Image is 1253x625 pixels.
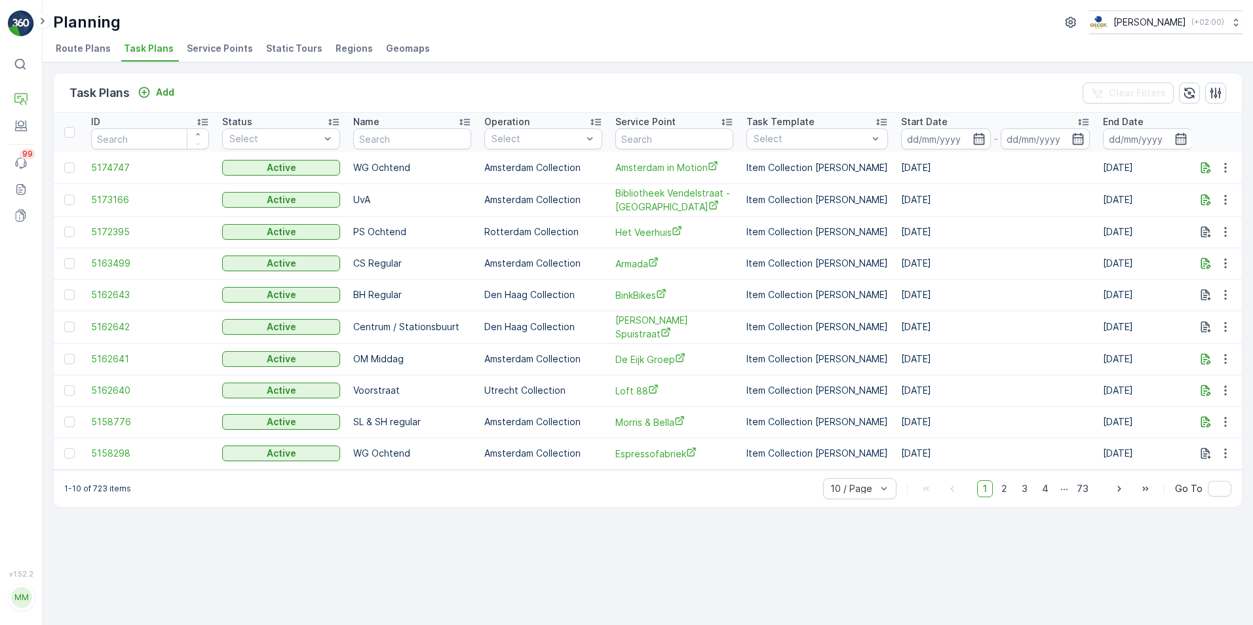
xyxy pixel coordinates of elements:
a: 5163499 [91,257,209,270]
a: Loft 88 [615,384,733,398]
span: Static Tours [266,42,322,55]
div: Toggle Row Selected [64,195,75,205]
p: BH Regular [353,288,471,301]
p: Select [754,132,868,145]
button: Active [222,224,340,240]
p: SL & SH regular [353,415,471,428]
button: Active [222,319,340,335]
span: 3 [1016,480,1033,497]
p: Item Collection [PERSON_NAME] [746,384,888,397]
p: Planning [53,12,121,33]
p: Active [267,447,296,460]
a: 5162643 [91,288,209,301]
div: Toggle Row Selected [64,290,75,300]
p: Centrum / Stationsbuurt [353,320,471,333]
div: Toggle Row Selected [64,417,75,427]
span: 1 [977,480,993,497]
p: Status [222,115,252,128]
button: Add [132,85,180,100]
a: Bibliotheek Vendelstraat - UvA [615,187,733,214]
td: [DATE] [895,343,1096,375]
p: Active [267,225,296,238]
input: Search [353,128,471,149]
td: [DATE] [895,152,1096,183]
p: Amsterdam Collection [484,161,602,174]
p: Select [229,132,320,145]
p: WG Ochtend [353,447,471,460]
a: 99 [8,150,34,176]
p: Item Collection [PERSON_NAME] [746,257,888,270]
a: Espressofabriek [615,447,733,461]
span: 2 [995,480,1013,497]
a: 5162642 [91,320,209,333]
td: [DATE] [895,216,1096,248]
p: Item Collection [PERSON_NAME] [746,193,888,206]
div: Toggle Row Selected [64,385,75,396]
button: Active [222,287,340,303]
p: Active [267,193,296,206]
p: Item Collection [PERSON_NAME] [746,352,888,366]
button: MM [8,580,34,615]
p: UvA [353,193,471,206]
img: logo [8,10,34,37]
p: Voorstraat [353,384,471,397]
p: Add [156,86,174,99]
p: PS Ochtend [353,225,471,238]
a: Bram Ladage Spuistraat [615,314,733,341]
button: [PERSON_NAME](+02:00) [1089,10,1243,34]
button: Active [222,351,340,367]
p: CS Regular [353,257,471,270]
p: Item Collection [PERSON_NAME] [746,320,888,333]
span: 5158298 [91,447,209,460]
p: [PERSON_NAME] [1113,16,1186,29]
td: [DATE] [895,311,1096,343]
button: Clear Filters [1083,83,1174,104]
span: De Eijk Groep [615,352,733,366]
div: Toggle Row Selected [64,227,75,237]
p: Item Collection [PERSON_NAME] [746,225,888,238]
a: 5162640 [91,384,209,397]
span: Armada [615,257,733,271]
p: WG Ochtend [353,161,471,174]
p: Name [353,115,379,128]
p: OM Middag [353,352,471,366]
button: Active [222,383,340,398]
a: 5172395 [91,225,209,238]
button: Active [222,192,340,208]
p: 99 [22,149,33,159]
p: Active [267,415,296,428]
p: ( +02:00 ) [1191,17,1224,28]
a: Amsterdam in Motion [615,161,733,174]
td: [DATE] [895,248,1096,279]
button: Active [222,160,340,176]
p: Active [267,288,296,301]
div: Toggle Row Selected [64,448,75,459]
span: Regions [336,42,373,55]
p: Utrecht Collection [484,384,602,397]
p: Task Template [746,115,815,128]
input: dd/mm/yyyy [1001,128,1090,149]
span: Route Plans [56,42,111,55]
img: basis-logo_rgb2x.png [1089,15,1108,29]
div: Toggle Row Selected [64,162,75,173]
p: Amsterdam Collection [484,257,602,270]
a: Het Veerhuis [615,225,733,239]
p: Amsterdam Collection [484,193,602,206]
p: ... [1060,480,1068,497]
p: Operation [484,115,530,128]
p: Task Plans [69,84,130,102]
p: Item Collection [PERSON_NAME] [746,161,888,174]
p: Clear Filters [1109,86,1166,100]
td: [DATE] [895,375,1096,406]
td: [DATE] [895,183,1096,216]
td: [DATE] [895,279,1096,311]
div: Toggle Row Selected [64,354,75,364]
span: 5162641 [91,352,209,366]
div: Toggle Row Selected [64,258,75,269]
